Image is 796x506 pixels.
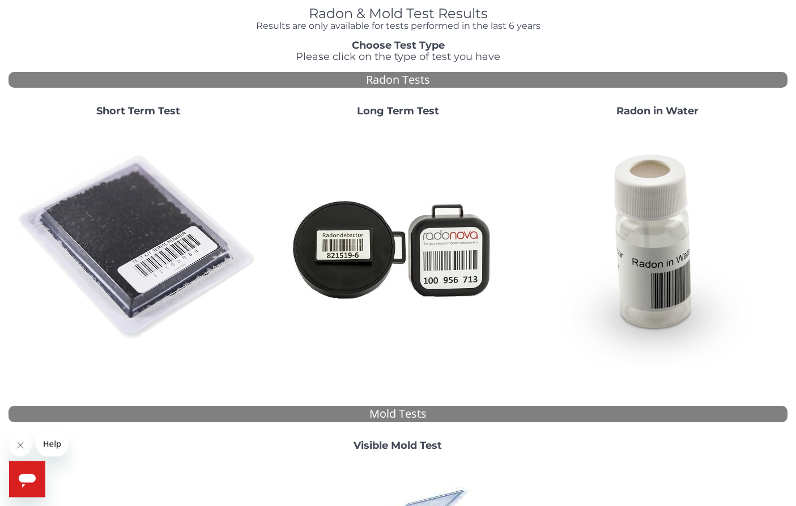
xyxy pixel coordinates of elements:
[36,431,68,456] iframe: Message from company
[9,434,32,456] iframe: Close message
[357,105,439,117] strong: Long Term Test
[16,126,260,370] img: ShortTerm.jpg
[8,72,788,88] div: Radon Tests
[9,461,45,497] iframe: Button to launch messaging window
[242,6,554,21] h1: Radon & Mold Test Results
[296,50,500,63] span: Please click on the type of test you have
[8,406,788,422] div: Mold Tests
[276,126,520,370] img: Radtrak2vsRadtrak3.jpg
[242,21,554,31] h4: Results are only available for tests performed in the last 6 years
[616,105,699,117] strong: Radon in Water
[354,439,442,452] strong: Visible Mold Test
[96,105,180,117] strong: Short Term Test
[352,39,445,52] strong: Choose Test Type
[536,126,780,370] img: RadoninWater.jpg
